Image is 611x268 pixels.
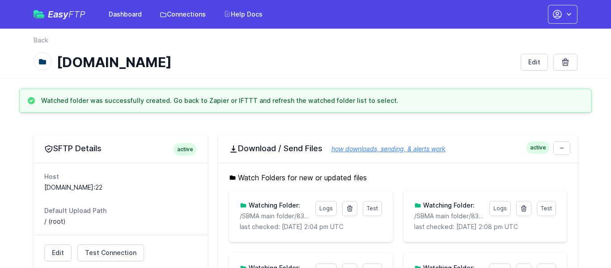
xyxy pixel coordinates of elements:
a: Dashboard [103,6,147,22]
h2: SFTP Details [44,143,197,154]
img: easyftp_logo.png [34,10,44,18]
p: /SBMA main folder/834_Greenshades [240,212,310,221]
h2: Download / Send Files [229,143,567,154]
a: Test Connection [77,244,144,261]
h3: Watched folder was successfully created. Go back to Zapier or IFTTT and refresh the watched folde... [41,96,399,105]
h5: Watch Folders for new or updated files [229,172,567,183]
span: Test [367,205,378,212]
h1: [DOMAIN_NAME] [57,54,513,70]
p: last checked: [DATE] 2:04 pm UTC [240,222,382,231]
a: Connections [154,6,211,22]
span: Easy [48,10,85,19]
dt: Host [44,172,197,181]
span: FTP [68,9,85,20]
a: Back [34,36,48,45]
dd: [DOMAIN_NAME]:22 [44,183,197,192]
span: active [526,141,550,154]
a: Edit [521,54,548,71]
span: active [174,143,197,156]
span: Test Connection [85,248,136,257]
dd: / (root) [44,217,197,226]
h3: Watching Folder: [421,201,475,210]
a: Test [537,201,556,216]
a: Logs [489,201,511,216]
h3: Watching Folder: [247,201,300,210]
a: EasyFTP [34,10,85,19]
a: Logs [315,201,337,216]
a: Edit [44,244,72,261]
a: Help Docs [218,6,268,22]
a: Test [363,201,382,216]
p: last checked: [DATE] 2:08 pm UTC [414,222,556,231]
nav: Breadcrumb [34,36,577,50]
dt: Default Upload Path [44,206,197,215]
span: Test [541,205,552,212]
a: how downloads, sending, & alerts work [322,145,446,153]
p: /SBMA main folder/834_EverythingBenefits [414,212,484,221]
